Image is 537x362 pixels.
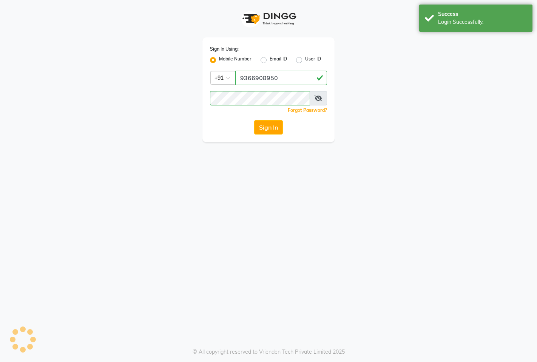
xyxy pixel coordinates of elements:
[438,18,527,26] div: Login Successfully.
[305,56,321,65] label: User ID
[438,10,527,18] div: Success
[210,46,239,53] label: Sign In Using:
[254,120,283,135] button: Sign In
[270,56,287,65] label: Email ID
[288,107,327,113] a: Forgot Password?
[219,56,252,65] label: Mobile Number
[238,8,299,30] img: logo1.svg
[210,91,310,105] input: Username
[235,71,327,85] input: Username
